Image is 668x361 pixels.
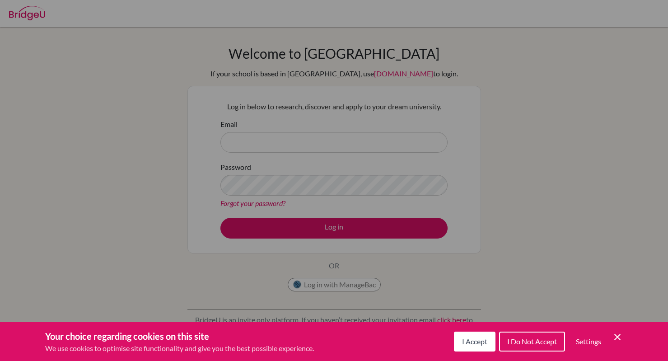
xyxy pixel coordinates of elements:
span: Settings [576,337,601,346]
span: I Accept [462,337,487,346]
button: Save and close [612,332,623,342]
button: I Do Not Accept [499,332,565,352]
h3: Your choice regarding cookies on this site [45,329,314,343]
p: We use cookies to optimise site functionality and give you the best possible experience. [45,343,314,354]
button: I Accept [454,332,495,352]
span: I Do Not Accept [507,337,557,346]
button: Settings [569,333,608,351]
